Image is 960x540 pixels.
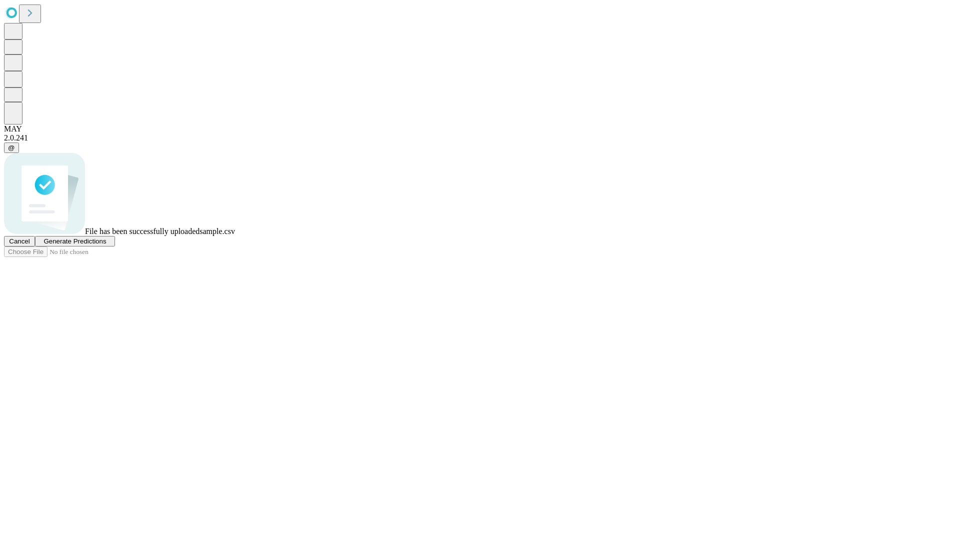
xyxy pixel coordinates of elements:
div: MAY [4,124,956,133]
button: @ [4,142,19,153]
div: 2.0.241 [4,133,956,142]
span: File has been successfully uploaded [85,227,199,235]
span: sample.csv [199,227,235,235]
button: Generate Predictions [35,236,115,246]
span: Generate Predictions [43,237,106,245]
span: Cancel [9,237,30,245]
button: Cancel [4,236,35,246]
span: @ [8,144,15,151]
